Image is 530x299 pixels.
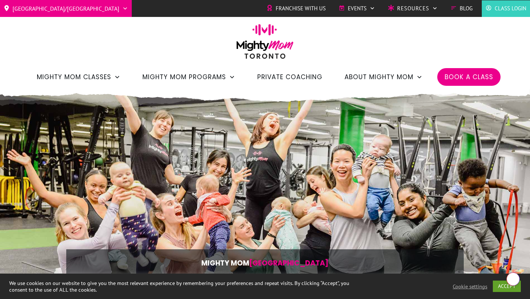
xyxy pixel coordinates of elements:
[249,258,329,268] span: [GEOGRAPHIC_DATA]
[344,71,413,83] span: About Mighty Mom
[445,71,493,83] a: Book a Class
[397,3,429,14] span: Resources
[142,71,226,83] span: Mighty Mom Programs
[131,272,324,294] span: The Bounceback is
[348,3,367,14] span: Events
[9,280,367,293] div: We use cookies on our website to give you the most relevant experience by remembering your prefer...
[495,3,526,14] span: Class Login
[37,71,120,83] a: Mighty Mom Classes
[453,283,487,290] a: Cookie settings
[4,3,128,14] a: [GEOGRAPHIC_DATA]/[GEOGRAPHIC_DATA]
[460,3,473,14] span: Blog
[13,3,119,14] span: [GEOGRAPHIC_DATA]/[GEOGRAPHIC_DATA]
[266,3,326,14] a: Franchise with Us
[451,3,473,14] a: Blog
[328,270,394,298] span: BULLSHIT
[142,71,235,83] a: Mighty Mom Programs
[493,281,521,292] a: ACCEPT
[257,71,322,83] a: Private Coaching
[388,3,438,14] a: Resources
[89,257,441,269] p: Mighty Mom
[485,3,526,14] a: Class Login
[339,3,375,14] a: Events
[233,24,297,64] img: mightymom-logo-toronto
[37,71,111,83] span: Mighty Mom Classes
[344,71,423,83] a: About Mighty Mom
[276,3,326,14] span: Franchise with Us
